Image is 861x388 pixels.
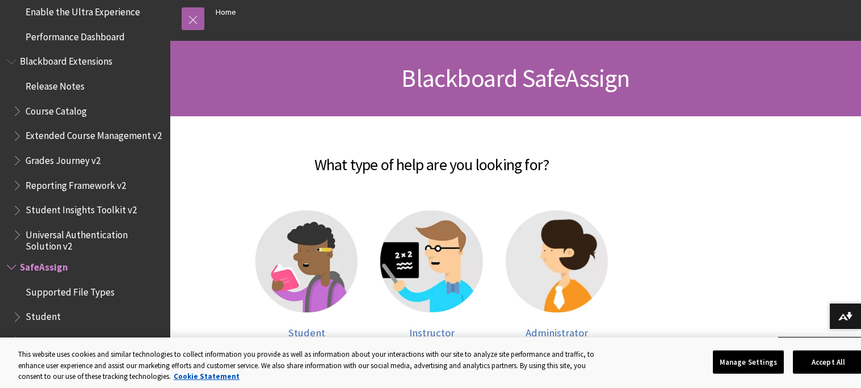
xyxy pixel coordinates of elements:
span: Universal Authentication Solution v2 [26,225,162,252]
nav: Book outline for Blackboard SafeAssign [7,258,163,376]
img: Instructor help [380,210,482,313]
span: Reporting Framework v2 [26,176,126,191]
a: More information about your privacy, opens in a new tab [174,372,240,381]
span: Course Catalog [26,102,87,117]
span: Blackboard Extensions [20,52,112,68]
a: Student help Student [255,210,358,339]
a: Instructor help Instructor [380,210,482,339]
img: Administrator help [506,210,608,313]
span: Instructor [409,326,455,339]
span: Blackboard SafeAssign [401,62,629,94]
a: Administrator help Administrator [506,210,608,339]
nav: Book outline for Blackboard Extensions [7,52,163,252]
span: Grades Journey v2 [26,151,100,166]
a: Back to top [778,337,861,358]
a: Home [216,5,236,19]
span: Instructor [26,332,68,347]
span: Enable the Ultra Experience [26,2,140,18]
span: Student [288,326,325,339]
button: Manage Settings [713,350,784,374]
h2: What type of help are you looking for? [182,139,682,176]
img: Student help [255,210,358,313]
div: This website uses cookies and similar technologies to collect information you provide as well as ... [18,349,603,382]
span: Student [26,307,61,323]
span: Performance Dashboard [26,27,125,43]
span: Administrator [526,326,588,339]
span: Student Insights Toolkit v2 [26,201,137,216]
span: Supported File Types [26,282,115,298]
span: Release Notes [26,77,85,92]
span: SafeAssign [20,258,68,273]
span: Extended Course Management v2 [26,126,162,142]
